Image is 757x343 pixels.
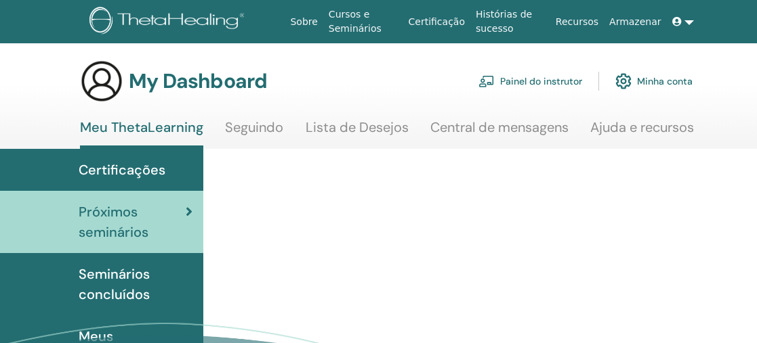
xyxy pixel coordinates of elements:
[129,69,267,93] h3: My Dashboard
[478,75,495,87] img: chalkboard-teacher.svg
[79,202,186,242] span: Próximos seminários
[225,119,283,145] a: Seguindo
[615,70,632,93] img: cog.svg
[323,2,403,41] a: Cursos e Seminários
[590,119,694,145] a: Ajuda e recursos
[79,160,165,180] span: Certificações
[80,119,203,149] a: Meu ThetaLearning
[79,264,192,304] span: Seminários concluídos
[285,9,323,35] a: Sobre
[470,2,550,41] a: Histórias de sucesso
[604,9,666,35] a: Armazenar
[306,119,409,145] a: Lista de Desejos
[615,66,693,96] a: Minha conta
[80,60,123,103] img: generic-user-icon.jpg
[430,119,569,145] a: Central de mensagens
[550,9,604,35] a: Recursos
[403,9,470,35] a: Certificação
[478,66,582,96] a: Painel do instrutor
[89,7,249,37] img: logo.png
